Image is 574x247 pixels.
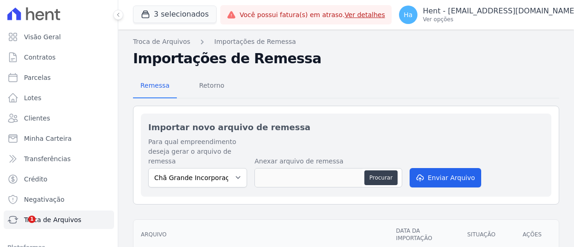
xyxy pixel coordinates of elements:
[4,211,114,229] a: Troca de Arquivos
[24,114,50,123] span: Clientes
[404,12,412,18] span: Ha
[410,168,481,187] button: Enviar Arquivo
[4,170,114,188] a: Crédito
[135,76,175,95] span: Remessa
[9,216,31,238] iframe: Intercom live chat
[24,215,81,224] span: Troca de Arquivos
[4,68,114,87] a: Parcelas
[133,74,232,98] nav: Tab selector
[4,109,114,127] a: Clientes
[4,89,114,107] a: Lotes
[364,170,398,185] button: Procurar
[24,134,72,143] span: Minha Carteira
[24,154,71,163] span: Transferências
[24,53,55,62] span: Contratos
[24,73,51,82] span: Parcelas
[4,48,114,66] a: Contratos
[24,195,65,204] span: Negativação
[4,190,114,209] a: Negativação
[133,6,217,23] button: 3 selecionados
[28,216,36,223] span: 1
[193,76,230,95] span: Retorno
[133,37,190,47] a: Troca de Arquivos
[214,37,296,47] a: Importações de Remessa
[148,121,544,133] h2: Importar novo arquivo de remessa
[344,11,385,18] a: Ver detalhes
[192,74,232,98] a: Retorno
[4,129,114,148] a: Minha Carteira
[254,157,402,166] label: Anexar arquivo de remessa
[4,150,114,168] a: Transferências
[133,50,559,67] h2: Importações de Remessa
[4,28,114,46] a: Visão Geral
[133,74,177,98] a: Remessa
[24,32,61,42] span: Visão Geral
[148,137,247,166] label: Para qual empreendimento deseja gerar o arquivo de remessa
[24,175,48,184] span: Crédito
[24,93,42,102] span: Lotes
[133,37,559,47] nav: Breadcrumb
[240,10,385,20] span: Você possui fatura(s) em atraso.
